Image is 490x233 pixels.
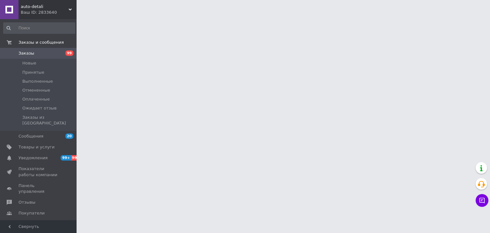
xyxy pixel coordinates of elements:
button: Чат с покупателем [476,194,488,207]
span: Отзывы [19,199,35,205]
span: Новые [22,60,36,66]
span: Заказы и сообщения [19,40,64,45]
span: Уведомления [19,155,48,161]
input: Поиск [3,22,75,34]
span: Показатели работы компании [19,166,59,177]
span: Товары и услуги [19,144,55,150]
div: Ваш ID: 2833640 [21,10,77,15]
span: Оплаченные [22,96,50,102]
span: Сообщения [19,133,43,139]
span: auto-detali [21,4,69,10]
span: 99+ [71,155,82,161]
span: Покупатели [19,210,45,216]
span: 99 [65,50,73,56]
span: Заказы из [GEOGRAPHIC_DATA] [22,115,75,126]
span: Панель управления [19,183,59,194]
span: Принятые [22,70,44,75]
span: 20 [65,133,73,139]
span: Отмененные [22,87,50,93]
span: Заказы [19,50,34,56]
span: Выполненные [22,79,53,84]
span: 99+ [61,155,71,161]
span: Ожидает отзыв [22,105,56,111]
